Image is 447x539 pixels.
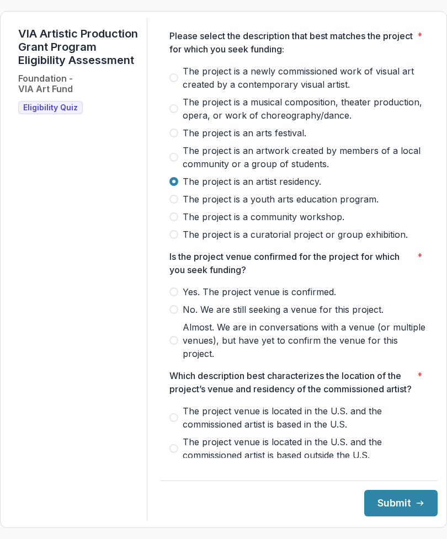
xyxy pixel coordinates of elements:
[23,103,78,113] span: Eligibility Quiz
[183,144,429,170] span: The project is an artwork created by members of a local community or a group of students.
[183,126,306,140] span: The project is an arts festival.
[183,321,429,360] span: Almost. We are in conversations with a venue (or multiple venues), but have yet to confirm the ve...
[183,228,408,241] span: The project is a curatorial project or group exhibition.
[183,435,429,462] span: The project venue is located in the U.S. and the commissioned artist is based outside the U.S.
[364,490,438,516] button: Submit
[183,404,429,431] span: The project venue is located in the U.S. and the commissioned artist is based in the U.S.
[183,285,336,298] span: Yes. The project venue is confirmed.
[183,95,429,122] span: The project is a musical composition, theater production, opera, or work of choreography/dance.
[183,303,384,316] span: No. We are still seeking a venue for this project.
[169,250,413,276] p: Is the project venue confirmed for the project for which you seek funding?
[18,27,138,67] h1: VIA Artistic Production Grant Program Eligibility Assessment
[183,175,321,188] span: The project is an artist residency.
[183,65,429,91] span: The project is a newly commissioned work of visual art created by a contemporary visual artist.
[169,369,413,396] p: Which description best characterizes the location of the project’s venue and residency of the com...
[183,210,344,223] span: The project is a community workshop.
[169,29,413,56] p: Please select the description that best matches the project for which you seek funding:
[183,193,379,206] span: The project is a youth arts education program.
[18,73,73,94] h2: Foundation - VIA Art Fund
